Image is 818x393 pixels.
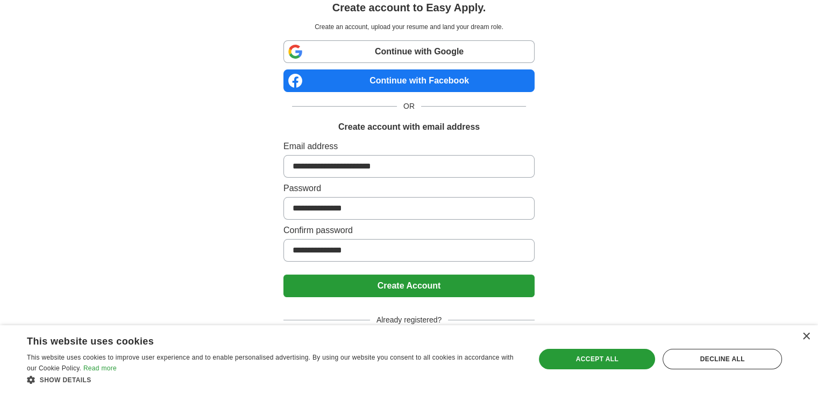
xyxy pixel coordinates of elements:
a: Continue with Facebook [283,69,535,92]
h1: Create account with email address [338,121,480,134]
span: Show details [40,376,91,384]
div: Close [802,333,810,341]
label: Email address [283,140,535,153]
a: Continue with Google [283,40,535,63]
div: Accept all [539,349,655,369]
p: Create an account, upload your resume and land your dream role. [286,22,532,32]
div: Decline all [663,349,782,369]
button: Create Account [283,275,535,297]
div: This website uses cookies [27,332,493,348]
label: Password [283,182,535,195]
label: Confirm password [283,224,535,237]
span: OR [397,101,421,112]
div: Show details [27,374,520,385]
span: This website uses cookies to improve user experience and to enable personalised advertising. By u... [27,354,514,372]
span: Already registered? [370,314,448,326]
a: Read more, opens a new window [83,364,117,372]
